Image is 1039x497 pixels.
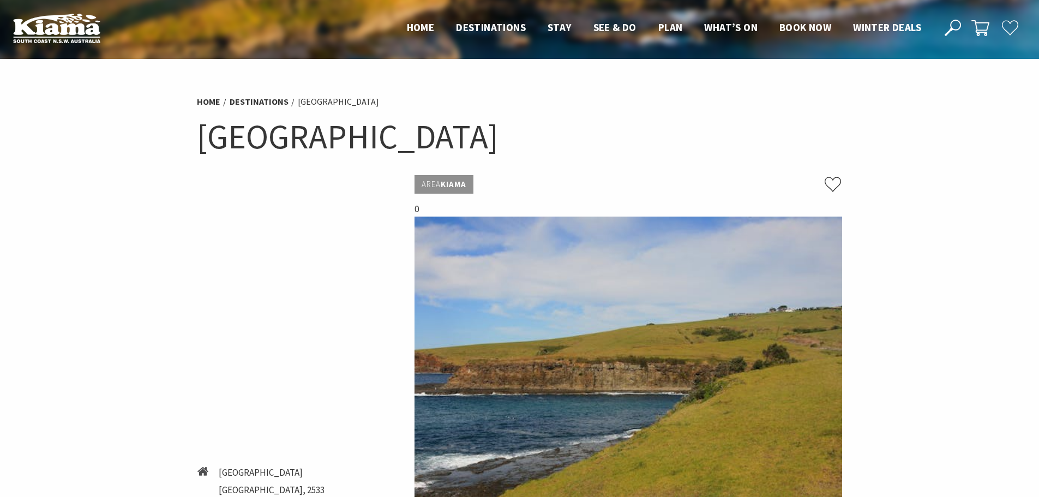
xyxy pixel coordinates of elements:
span: Stay [548,21,572,34]
a: Home [197,96,220,107]
span: Home [407,21,435,34]
span: See & Do [593,21,636,34]
li: [GEOGRAPHIC_DATA] [298,95,379,109]
a: Destinations [456,21,526,35]
a: Stay [548,21,572,35]
p: Kiama [415,175,473,194]
a: Plan [658,21,683,35]
li: [GEOGRAPHIC_DATA] [219,465,325,480]
a: Winter Deals [853,21,921,35]
a: Home [407,21,435,35]
span: Book now [779,21,831,34]
a: Destinations [230,96,289,107]
span: Destinations [456,21,526,34]
h1: [GEOGRAPHIC_DATA] [197,115,843,159]
span: Winter Deals [853,21,921,34]
a: See & Do [593,21,636,35]
span: What’s On [704,21,758,34]
span: Plan [658,21,683,34]
img: Kiama Logo [13,13,100,43]
a: What’s On [704,21,758,35]
nav: Main Menu [396,19,932,37]
span: Area [422,179,441,189]
a: Book now [779,21,831,35]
